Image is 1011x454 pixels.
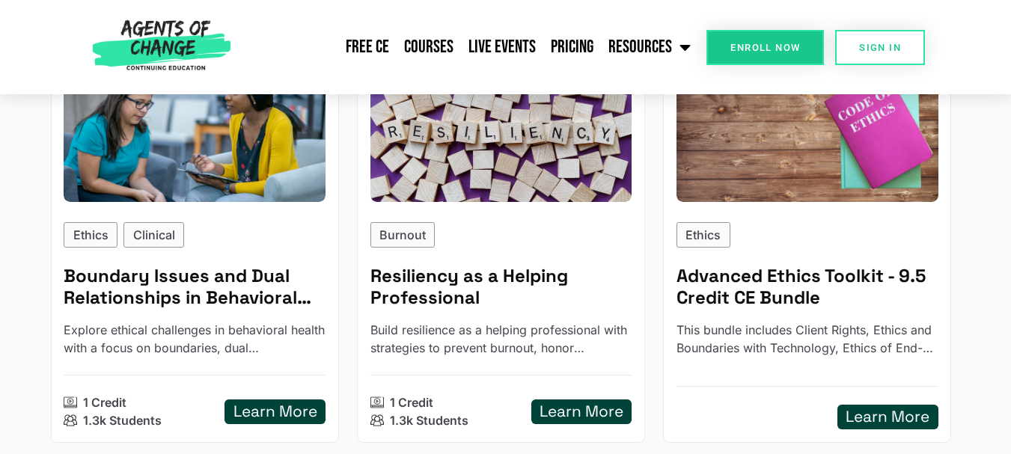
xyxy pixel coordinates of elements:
[51,44,339,443] a: Boundary Issues and Dual Relationships in Behavioral Health (1 Ethics CE Credit)EthicsClinical Bo...
[357,44,645,443] a: Resiliency as a Helping Professional (1 General CE Credit)Burnout Resiliency as a Helping Profess...
[390,393,433,411] p: 1 Credit
[370,58,632,202] img: Resiliency as a Helping Professional (1 General CE Credit)
[390,411,468,429] p: 1.3k Students
[64,266,326,309] h5: Boundary Issues and Dual Relationships in Behavioral Health
[846,408,929,426] h5: Learn More
[338,28,397,66] a: Free CE
[237,28,699,66] nav: Menu
[835,30,925,65] a: SIGN IN
[370,321,632,357] p: Build resilience as a helping professional with strategies to prevent burnout, honor boundaries, ...
[685,226,721,244] p: Ethics
[83,393,126,411] p: 1 Credit
[64,321,326,357] p: Explore ethical challenges in behavioral health with a focus on boundaries, dual relationships, a...
[676,266,938,309] h5: Advanced Ethics Toolkit - 9.5 Credit CE Bundle
[397,28,461,66] a: Courses
[676,58,938,202] img: Advanced Ethics Toolkit - 9.5 Credit CE Bundle
[64,58,326,202] img: Boundary Issues and Dual Relationships in Behavioral Health (1 Ethics CE Credit)
[133,226,175,244] p: Clinical
[543,28,601,66] a: Pricing
[706,30,824,65] a: Enroll Now
[859,43,901,52] span: SIGN IN
[730,43,800,52] span: Enroll Now
[83,411,162,429] p: 1.3k Students
[379,226,426,244] p: Burnout
[461,28,543,66] a: Live Events
[676,321,938,357] p: This bundle includes Client Rights, Ethics and Boundaries with Technology, Ethics of End-of-Life ...
[370,266,632,309] h5: Resiliency as a Helping Professional
[73,226,109,244] p: Ethics
[540,402,623,421] h5: Learn More
[601,28,698,66] a: Resources
[663,44,951,443] a: Advanced Ethics Toolkit - 9.5 Credit CE BundleEthics Advanced Ethics Toolkit - 9.5 Credit CE Bund...
[233,402,317,421] h5: Learn More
